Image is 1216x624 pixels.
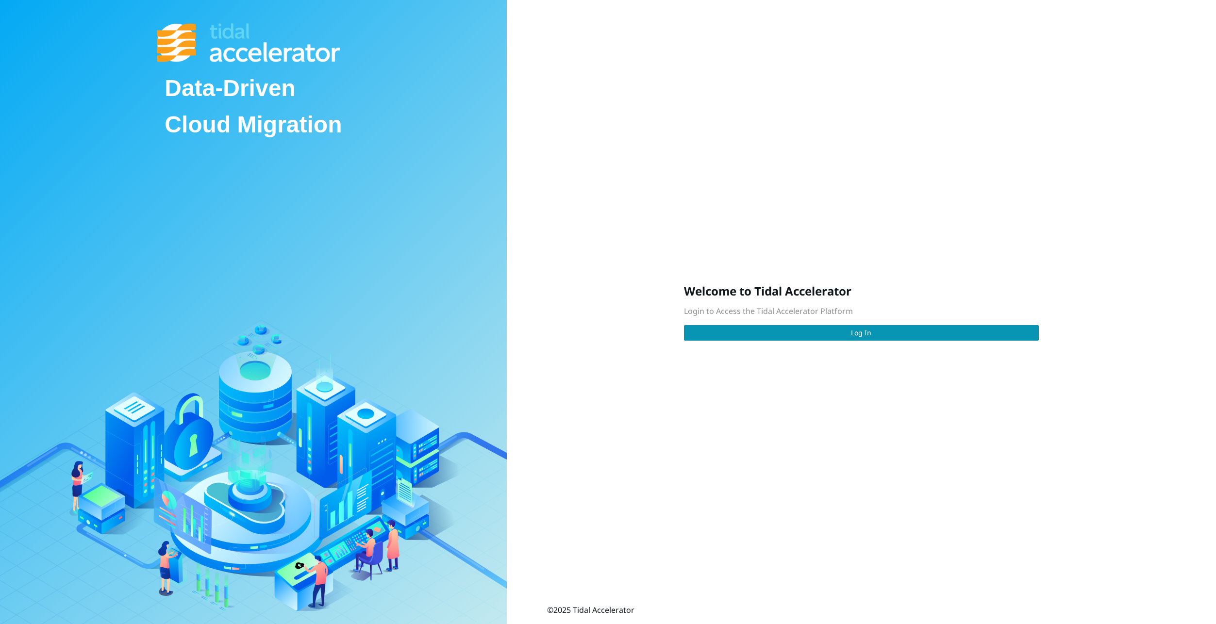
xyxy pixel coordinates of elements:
div: © 2025 Tidal Accelerator [547,604,634,616]
button: Log In [684,325,1039,341]
span: Login to Access the Tidal Accelerator Platform [684,306,853,316]
span: Log In [851,328,871,338]
div: Data-Driven Cloud Migration [157,62,350,151]
h3: Welcome to Tidal Accelerator [684,283,1039,299]
img: Tidal Accelerator Logo [157,23,340,62]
